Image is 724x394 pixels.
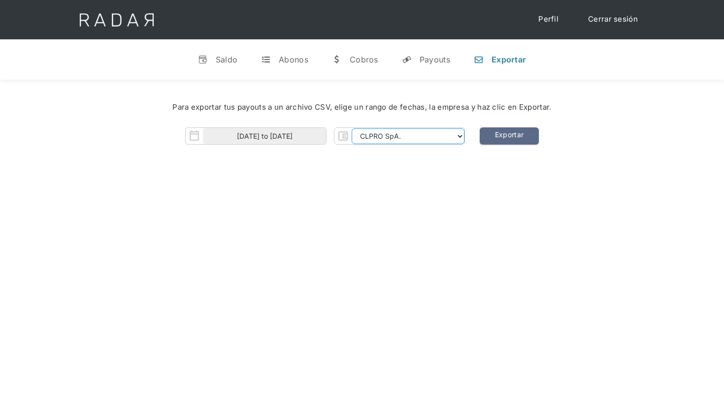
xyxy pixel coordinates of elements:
a: Cerrar sesión [578,10,648,29]
div: Payouts [420,55,450,64]
div: Para exportar tus payouts a un archivo CSV, elige un rango de fechas, la empresa y haz clic en Ex... [30,102,694,113]
div: v [198,55,208,64]
div: y [402,55,412,64]
div: n [474,55,484,64]
div: w [332,55,342,64]
a: Perfil [528,10,568,29]
div: Abonos [279,55,308,64]
div: Saldo [216,55,238,64]
div: t [261,55,271,64]
div: Exportar [492,55,526,64]
a: Exportar [480,127,539,145]
form: Form [185,127,465,145]
div: Cobros [350,55,378,64]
